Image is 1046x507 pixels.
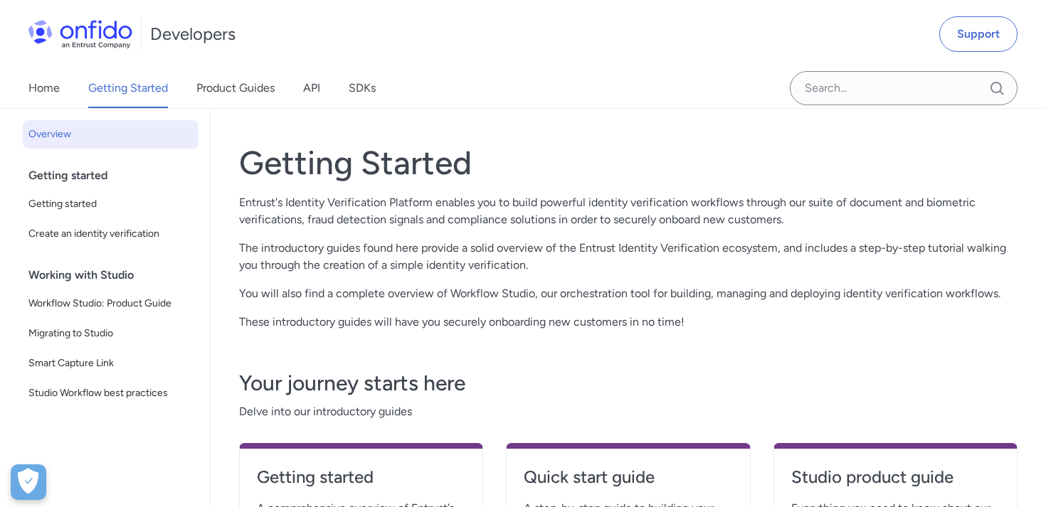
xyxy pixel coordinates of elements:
a: Getting started [23,190,199,218]
a: Smart Capture Link [23,349,199,378]
span: Overview [28,126,193,143]
a: Migrating to Studio [23,319,199,348]
span: Create an identity verification [28,225,193,242]
a: Create an identity verification [23,220,199,248]
p: You will also find a complete overview of Workflow Studio, our orchestration tool for building, m... [239,285,1018,302]
a: Getting started [257,466,465,500]
img: Onfido Logo [28,20,132,48]
button: Open Preferences [11,464,46,500]
h1: Getting Started [239,143,1018,183]
a: Quick start guide [524,466,732,500]
h4: Quick start guide [524,466,732,489]
a: Support [939,16,1018,52]
a: Home [28,68,60,108]
a: Product Guides [196,68,275,108]
span: Delve into our introductory guides [239,403,1018,420]
a: Workflow Studio: Product Guide [23,289,199,318]
span: Migrating to Studio [28,325,193,342]
p: The introductory guides found here provide a solid overview of the Entrust Identity Verification ... [239,240,1018,274]
h1: Developers [150,23,236,46]
h4: Getting started [257,466,465,489]
a: SDKs [349,68,376,108]
input: Onfido search input field [790,71,1018,105]
a: Studio Workflow best practices [23,379,199,407]
span: Getting started [28,196,193,213]
span: Studio Workflow best practices [28,385,193,402]
div: Getting started [28,161,204,190]
h3: Your journey starts here [239,369,1018,397]
p: Entrust's Identity Verification Platform enables you to build powerful identity verification work... [239,194,1018,228]
h4: Studio product guide [791,466,1000,489]
a: Getting Started [88,68,168,108]
span: Workflow Studio: Product Guide [28,295,193,312]
div: Cookie Preferences [11,464,46,500]
a: Overview [23,120,199,149]
a: API [303,68,320,108]
div: Working with Studio [28,261,204,289]
a: Studio product guide [791,466,1000,500]
span: Smart Capture Link [28,355,193,372]
p: These introductory guides will have you securely onboarding new customers in no time! [239,314,1018,331]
